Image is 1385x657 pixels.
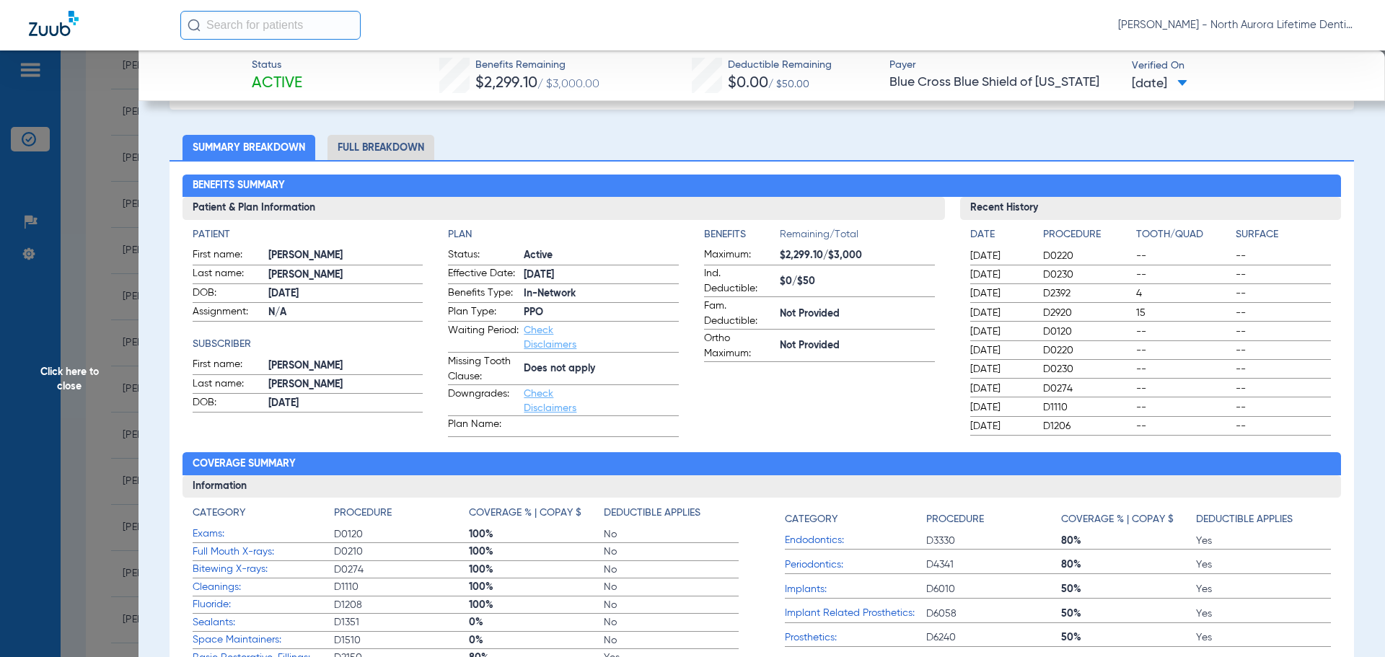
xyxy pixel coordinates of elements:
span: D1208 [334,598,469,612]
span: 15 [1136,306,1231,320]
span: Sealants: [193,615,334,630]
a: Check Disclaimers [524,325,576,350]
span: Yes [1196,557,1331,572]
span: / $50.00 [768,79,809,89]
span: 50% [1061,607,1196,621]
span: Last name: [193,266,263,283]
span: [DATE] [970,362,1031,376]
app-breakdown-title: Benefits [704,227,780,247]
span: D1110 [334,580,469,594]
span: D0120 [1043,325,1131,339]
span: -- [1136,343,1231,358]
app-breakdown-title: Tooth/Quad [1136,227,1231,247]
span: Deductible Remaining [728,58,832,73]
span: -- [1136,325,1231,339]
span: [DATE] [970,268,1031,282]
span: Missing Tooth Clause: [448,354,519,384]
h4: Subscriber [193,337,423,352]
span: PPO [524,305,679,320]
span: $2,299.10 [475,76,537,91]
span: 4 [1136,286,1231,301]
span: No [604,580,739,594]
h4: Surface [1236,227,1331,242]
app-breakdown-title: Coverage % | Copay $ [1061,506,1196,532]
h3: Recent History [960,197,1342,220]
span: No [604,563,739,577]
span: [PERSON_NAME] [268,268,423,283]
app-breakdown-title: Deductible Applies [1196,506,1331,532]
input: Search for patients [180,11,361,40]
span: [DATE] [524,268,679,283]
span: D1206 [1043,419,1131,433]
span: Plan Type: [448,304,519,322]
span: DOB: [193,286,263,303]
span: Implant Related Prosthetics: [785,606,926,621]
span: D6240 [926,630,1061,645]
a: Check Disclaimers [524,389,576,413]
span: Exams: [193,526,334,542]
span: D6058 [926,607,1061,621]
span: -- [1236,362,1331,376]
span: 80% [1061,557,1196,572]
span: Assignment: [193,304,263,322]
span: D3330 [926,534,1061,548]
h3: Patient & Plan Information [183,197,945,220]
span: Active [524,248,679,263]
h2: Coverage Summary [183,452,1342,475]
span: [DATE] [268,396,423,411]
app-breakdown-title: Procedure [1043,227,1131,247]
span: D1110 [1043,400,1131,415]
span: N/A [268,305,423,320]
span: D4341 [926,557,1061,572]
span: D0230 [1043,362,1131,376]
span: [DATE] [970,306,1031,320]
span: No [604,598,739,612]
span: -- [1136,268,1231,282]
span: [DATE] [970,325,1031,339]
span: No [604,527,739,542]
h4: Procedure [1043,227,1131,242]
span: D1351 [334,615,469,630]
span: Downgrades: [448,387,519,415]
span: Does not apply [524,361,679,376]
span: Waiting Period: [448,323,519,352]
span: No [604,544,739,559]
span: [DATE] [970,286,1031,301]
h4: Deductible Applies [1196,512,1293,527]
span: Status: [448,247,519,265]
span: D0120 [334,527,469,542]
span: [DATE] [268,286,423,301]
span: Not Provided [780,338,935,353]
span: Benefits Type: [448,286,519,303]
span: In-Network [524,286,679,301]
h4: Patient [193,227,423,242]
span: No [604,615,739,630]
span: -- [1236,400,1331,415]
h4: Category [785,512,837,527]
span: D2392 [1043,286,1131,301]
h4: Date [970,227,1031,242]
span: [PERSON_NAME] [268,248,423,263]
span: Verified On [1132,58,1362,74]
span: Benefits Remaining [475,58,599,73]
span: -- [1236,325,1331,339]
span: Fluoride: [193,597,334,612]
span: -- [1236,286,1331,301]
span: $2,299.10/$3,000 [780,248,935,263]
span: Bitewing X-rays: [193,562,334,577]
span: Not Provided [780,307,935,322]
span: -- [1236,343,1331,358]
span: [DATE] [970,419,1031,433]
span: -- [1236,268,1331,282]
span: D1510 [334,633,469,648]
span: -- [1236,419,1331,433]
span: No [604,633,739,648]
span: Plan Name: [448,417,519,436]
span: -- [1136,400,1231,415]
span: 100% [469,527,604,542]
span: [DATE] [1132,75,1187,93]
span: [DATE] [970,400,1031,415]
span: First name: [193,247,263,265]
li: Summary Breakdown [183,135,315,160]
